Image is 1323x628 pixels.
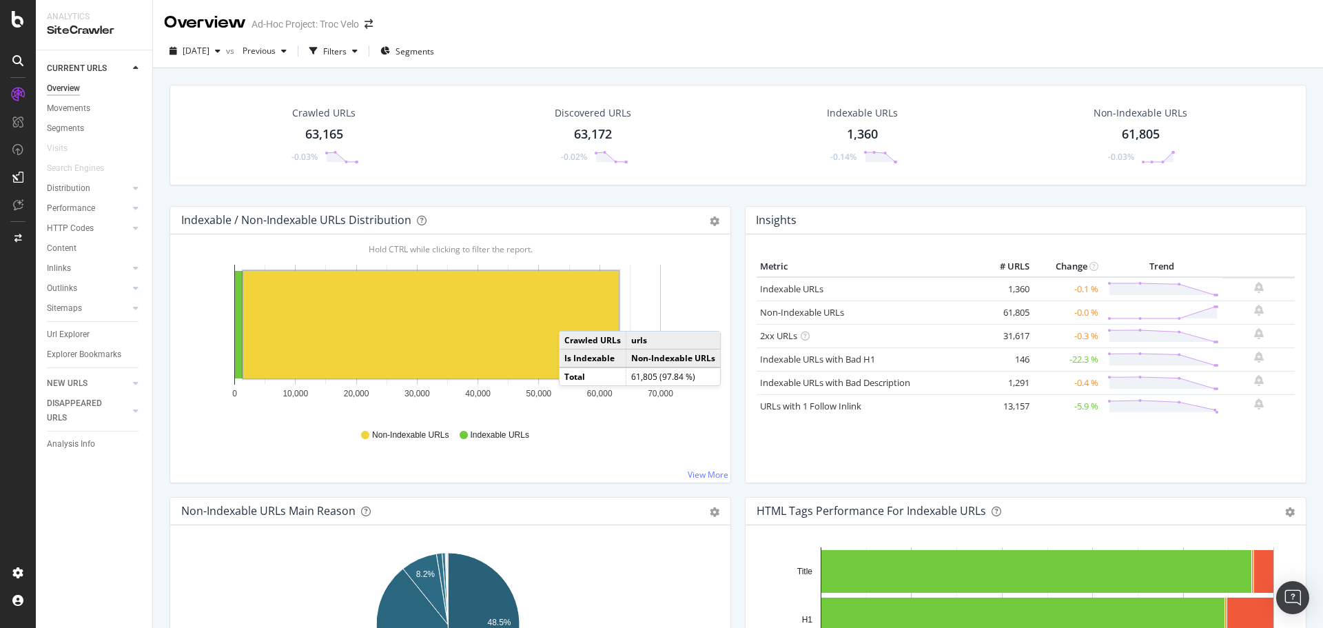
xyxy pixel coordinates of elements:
[1033,347,1102,371] td: -22.3 %
[283,389,308,398] text: 10,000
[1254,305,1264,316] div: bell-plus
[47,347,143,362] a: Explorer Bookmarks
[978,256,1033,277] th: # URLS
[526,389,552,398] text: 50,000
[626,332,721,350] td: urls
[237,45,276,57] span: Previous
[978,347,1033,371] td: 146
[978,324,1033,347] td: 31,617
[47,121,143,136] a: Segments
[404,389,430,398] text: 30,000
[561,151,587,163] div: -0.02%
[827,106,898,120] div: Indexable URLs
[372,429,449,441] span: Non-Indexable URLs
[626,367,721,385] td: 61,805 (97.84 %)
[47,101,143,116] a: Movements
[1285,507,1295,517] div: gear
[978,301,1033,324] td: 61,805
[237,40,292,62] button: Previous
[797,567,813,576] text: Title
[47,61,129,76] a: CURRENT URLS
[47,141,81,156] a: Visits
[757,256,978,277] th: Metric
[1254,352,1264,363] div: bell-plus
[181,256,715,416] svg: A chart.
[1254,398,1264,409] div: bell-plus
[47,281,129,296] a: Outlinks
[232,389,237,398] text: 0
[487,618,511,627] text: 48.5%
[648,389,673,398] text: 70,000
[47,301,82,316] div: Sitemaps
[164,11,246,34] div: Overview
[47,261,129,276] a: Inlinks
[471,429,529,441] span: Indexable URLs
[47,327,143,342] a: Url Explorer
[47,101,90,116] div: Movements
[978,277,1033,301] td: 1,360
[710,216,719,226] div: gear
[252,17,359,31] div: Ad-Hoc Project: Troc Velo
[802,615,813,625] text: H1
[47,261,71,276] div: Inlinks
[688,469,728,480] a: View More
[47,437,95,452] div: Analysis Info
[847,125,878,143] div: 1,360
[760,283,823,295] a: Indexable URLs
[47,141,68,156] div: Visits
[47,221,94,236] div: HTTP Codes
[291,151,318,163] div: -0.03%
[1033,301,1102,324] td: -0.0 %
[47,241,76,256] div: Content
[47,201,129,216] a: Performance
[304,40,363,62] button: Filters
[1108,151,1134,163] div: -0.03%
[47,376,88,391] div: NEW URLS
[47,241,143,256] a: Content
[1122,125,1160,143] div: 61,805
[47,281,77,296] div: Outlinks
[47,181,90,196] div: Distribution
[760,376,910,389] a: Indexable URLs with Bad Description
[47,201,95,216] div: Performance
[465,389,491,398] text: 40,000
[757,504,986,518] div: HTML Tags Performance for Indexable URLs
[1094,106,1187,120] div: Non-Indexable URLs
[47,396,116,425] div: DISAPPEARED URLS
[226,45,237,57] span: vs
[710,507,719,517] div: gear
[47,301,129,316] a: Sitemaps
[756,211,797,230] h4: Insights
[183,45,209,57] span: 2025 Sep. 11th
[47,161,118,176] a: Search Engines
[375,40,440,62] button: Segments
[47,23,141,39] div: SiteCrawler
[760,330,797,342] a: 2xx URLs
[1254,282,1264,293] div: bell-plus
[1033,394,1102,418] td: -5.9 %
[560,350,626,368] td: Is Indexable
[1102,256,1222,277] th: Trend
[344,389,369,398] text: 20,000
[626,350,721,368] td: Non-Indexable URLs
[416,569,435,579] text: 8.2%
[305,125,343,143] div: 63,165
[292,106,356,120] div: Crawled URLs
[47,181,129,196] a: Distribution
[181,504,356,518] div: Non-Indexable URLs Main Reason
[181,213,411,227] div: Indexable / Non-Indexable URLs Distribution
[560,367,626,385] td: Total
[1033,277,1102,301] td: -0.1 %
[978,371,1033,394] td: 1,291
[574,125,612,143] div: 63,172
[1254,375,1264,386] div: bell-plus
[1254,328,1264,339] div: bell-plus
[760,400,861,412] a: URLs with 1 Follow Inlink
[1033,256,1102,277] th: Change
[47,61,107,76] div: CURRENT URLS
[760,306,844,318] a: Non-Indexable URLs
[47,221,129,236] a: HTTP Codes
[365,19,373,29] div: arrow-right-arrow-left
[555,106,631,120] div: Discovered URLs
